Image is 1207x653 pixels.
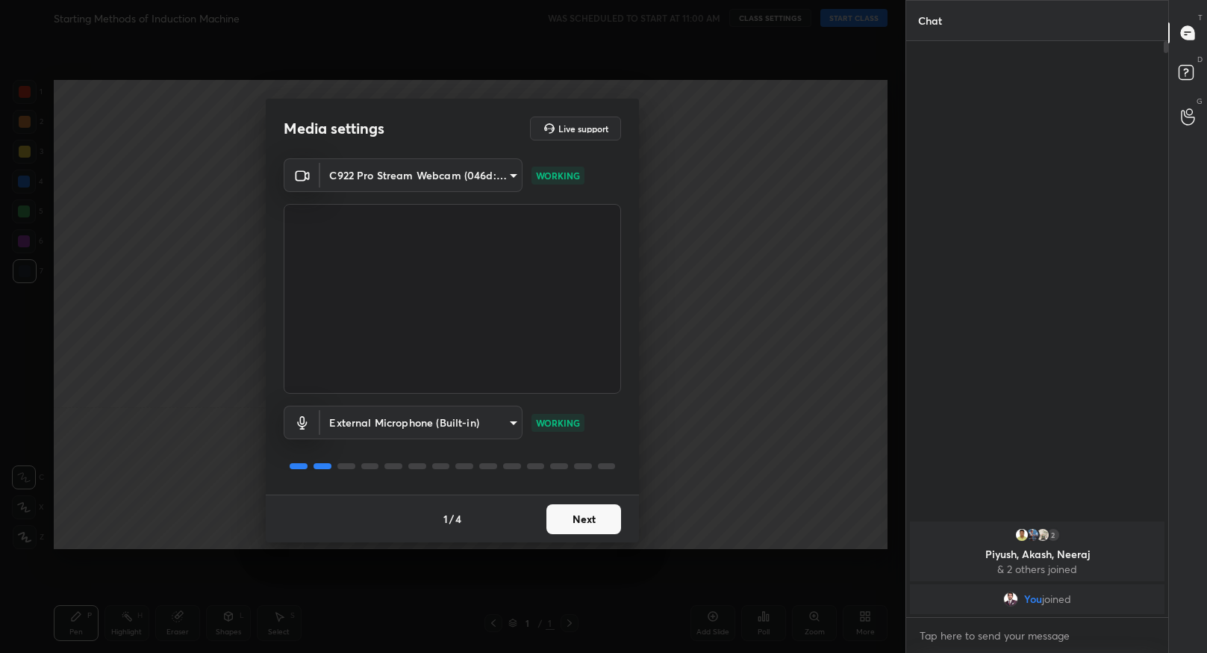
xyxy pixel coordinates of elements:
[1198,12,1203,23] p: T
[1197,96,1203,107] p: G
[1024,593,1042,605] span: You
[455,511,461,527] h4: 4
[443,511,448,527] h4: 1
[536,169,580,182] p: WORKING
[906,519,1168,617] div: grid
[1042,593,1071,605] span: joined
[919,563,1155,575] p: & 2 others joined
[320,406,523,439] div: C922 Pro Stream Webcam (046d:085c)
[1045,527,1060,542] div: 2
[1024,527,1039,542] img: d1eca11627db435fa99b97f22aa05bd6.jpg
[449,511,454,527] h4: /
[284,119,384,138] h2: Media settings
[906,1,954,40] p: Chat
[320,158,523,192] div: C922 Pro Stream Webcam (046d:085c)
[536,416,580,430] p: WORKING
[1035,527,1050,542] img: 9081843af544456586c459531e725913.jpg
[546,504,621,534] button: Next
[558,124,608,133] h5: Live support
[919,548,1155,560] p: Piyush, Akash, Neeraj
[1003,592,1018,607] img: 346f0f38a6c4438db66fc738dbaec893.jpg
[1014,527,1029,542] img: 6499c9f0efa54173aa28340051e62cb0.jpg
[1197,54,1203,65] p: D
